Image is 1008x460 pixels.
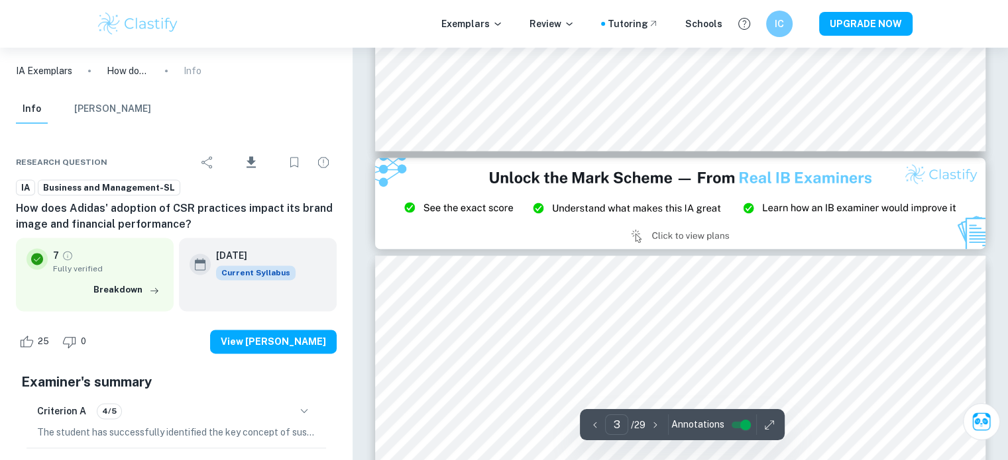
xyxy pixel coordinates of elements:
div: Dislike [59,331,93,352]
a: Business and Management-SL [38,179,180,196]
h6: How does Adidas' adoption of CSR practices impact its brand image and financial performance? [16,201,337,232]
span: Annotations [671,418,724,432]
img: Ad [375,158,986,249]
span: Business and Management-SL [38,181,180,195]
span: IA [17,181,34,195]
img: Clastify logo [96,11,180,37]
p: How does Adidas' adoption of CSR practices impact its brand image and financial performance? [107,64,149,78]
span: 0 [74,335,93,348]
a: IA [16,179,35,196]
button: Ask Clai [963,403,1000,440]
div: Bookmark [281,149,308,175]
a: Tutoring [608,17,659,31]
button: IC [766,11,793,37]
div: Report issue [310,149,337,175]
span: Current Syllabus [216,265,296,280]
a: Schools [685,17,722,31]
div: Download [223,145,278,179]
p: Info [184,64,201,78]
button: Info [16,95,48,124]
p: Review [530,17,575,31]
p: The student has successfully identified the key concept of sustainability in their IA, which is c... [37,425,315,439]
div: Like [16,331,56,352]
div: This exemplar is based on the current syllabus. Feel free to refer to it for inspiration/ideas wh... [216,265,296,280]
span: 4/5 [97,405,121,417]
p: Exemplars [441,17,503,31]
p: 7 [53,248,59,263]
button: Breakdown [90,280,163,300]
h6: IC [771,17,787,31]
h6: [DATE] [216,248,285,263]
h6: Criterion A [37,404,86,418]
p: / 29 [631,418,645,432]
a: IA Exemplars [16,64,72,78]
span: 25 [30,335,56,348]
button: UPGRADE NOW [819,12,913,36]
div: Share [194,149,221,175]
button: View [PERSON_NAME] [210,330,337,353]
a: Grade fully verified [62,250,74,261]
span: Fully verified [53,263,163,275]
button: [PERSON_NAME] [74,95,151,124]
button: Help and Feedback [733,13,756,35]
h5: Examiner's summary [21,372,331,392]
span: Research question [16,156,107,168]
